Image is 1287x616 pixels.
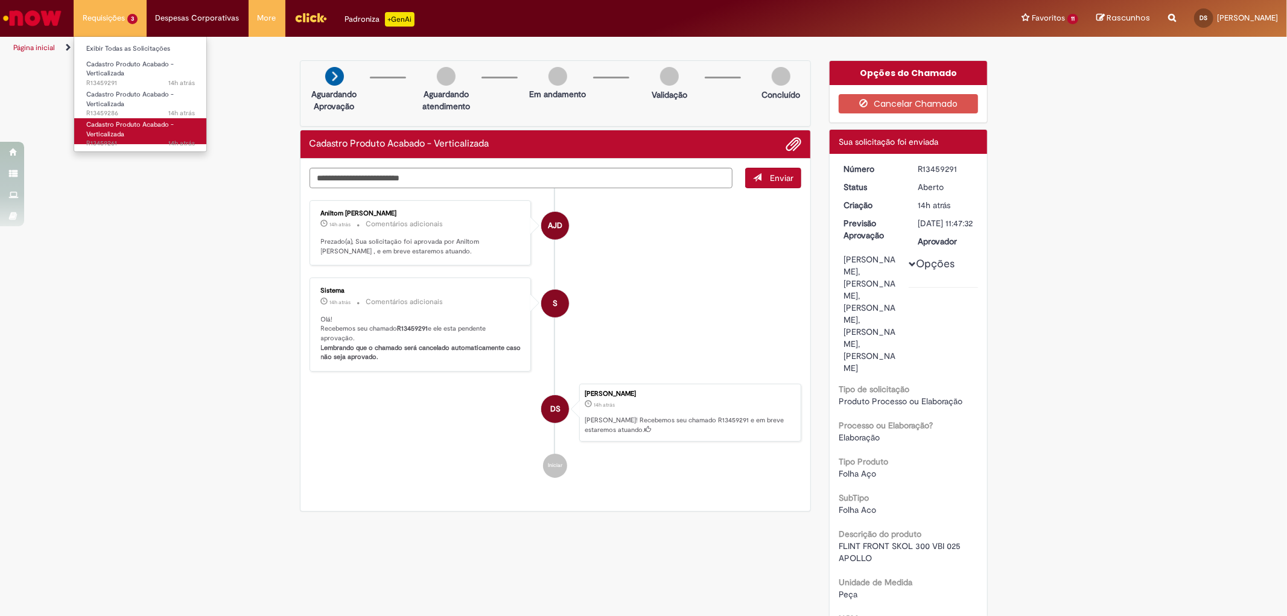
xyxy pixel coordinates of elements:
div: System [541,290,569,317]
img: ServiceNow [1,6,63,30]
span: R13459286 [86,109,195,118]
button: Adicionar anexos [786,136,801,152]
span: Folha Aço [839,468,876,479]
div: [PERSON_NAME] [585,390,795,398]
ul: Requisições [74,36,207,152]
div: R13459291 [918,163,974,175]
span: Folha Aco [839,504,876,515]
span: R13459261 [86,139,195,148]
img: img-circle-grey.png [437,67,456,86]
h2: Cadastro Produto Acabado - Verticalizada Histórico de tíquete [310,139,489,150]
span: Produto Processo ou Elaboração [839,396,962,407]
div: Aniltom [PERSON_NAME] [321,210,522,217]
span: DS [550,395,561,424]
span: 14h atrás [168,78,195,87]
img: arrow-next.png [325,67,344,86]
div: Opções do Chamado [830,61,987,85]
img: img-circle-grey.png [772,67,790,86]
div: Aberto [918,181,974,193]
span: 11 [1067,14,1078,24]
b: Processo ou Elaboração? [839,420,933,431]
a: Rascunhos [1096,13,1150,24]
img: img-circle-grey.png [660,67,679,86]
b: Lembrando que o chamado será cancelado automaticamente caso não seja aprovado. [321,343,523,362]
div: 28/08/2025 16:47:32 [918,199,974,211]
p: Olá! Recebemos seu chamado e ele esta pendente aprovação. [321,315,522,363]
b: R13459291 [398,324,428,333]
img: click_logo_yellow_360x200.png [294,8,327,27]
p: Em andamento [529,88,586,100]
span: Requisições [83,12,125,24]
time: 28/08/2025 17:08:24 [330,221,351,228]
p: Concluído [761,89,800,101]
div: [PERSON_NAME], [PERSON_NAME], [PERSON_NAME], [PERSON_NAME], [PERSON_NAME] [844,253,900,374]
span: 14h atrás [330,299,351,306]
span: 3 [127,14,138,24]
button: Cancelar Chamado [839,94,978,113]
p: [PERSON_NAME]! Recebemos seu chamado R13459291 e em breve estaremos atuando. [585,416,795,434]
dt: Status [834,181,909,193]
small: Comentários adicionais [366,297,443,307]
div: Douglas Santos Da Silva [541,395,569,423]
a: Exibir Todas as Solicitações [74,42,207,56]
span: Cadastro Produto Acabado - Verticalizada [86,90,174,109]
time: 28/08/2025 16:47:32 [594,401,615,408]
small: Comentários adicionais [366,219,443,229]
span: Cadastro Produto Acabado - Verticalizada [86,120,174,139]
b: Descrição do produto [839,529,921,539]
span: 14h atrás [330,221,351,228]
span: 14h atrás [168,139,195,148]
li: Douglas Santos Da Silva [310,384,802,442]
dt: Criação [834,199,909,211]
ul: Trilhas de página [9,37,849,59]
a: Aberto R13459261 : Cadastro Produto Acabado - Verticalizada [74,118,207,144]
span: 14h atrás [918,200,950,211]
span: Sua solicitação foi enviada [839,136,938,147]
textarea: Digite sua mensagem aqui... [310,168,733,188]
span: R13459291 [86,78,195,88]
b: Tipo de solicitação [839,384,909,395]
b: Tipo Produto [839,456,888,467]
button: Enviar [745,168,801,188]
span: [PERSON_NAME] [1217,13,1278,23]
div: Sistema [321,287,522,294]
span: Despesas Corporativas [156,12,240,24]
p: Aguardando Aprovação [305,88,364,112]
dt: Previsão Aprovação [834,217,909,241]
div: [DATE] 11:47:32 [918,217,974,229]
span: S [553,289,558,318]
b: SubTipo [839,492,869,503]
span: Elaboração [839,432,880,443]
span: Enviar [770,173,793,183]
dt: Aprovador [909,235,983,247]
a: Aberto R13459286 : Cadastro Produto Acabado - Verticalizada [74,88,207,114]
span: DS [1200,14,1208,22]
span: 14h atrás [594,401,615,408]
a: Aberto R13459291 : Cadastro Produto Acabado - Verticalizada [74,58,207,84]
div: Aniltom Jose De Melo [541,212,569,240]
p: Aguardando atendimento [417,88,475,112]
span: More [258,12,276,24]
p: Prezado(a), Sua solicitação foi aprovada por Aniltom [PERSON_NAME] , e em breve estaremos atuando. [321,237,522,256]
ul: Histórico de tíquete [310,188,802,490]
p: +GenAi [385,12,415,27]
span: Cadastro Produto Acabado - Verticalizada [86,60,174,78]
img: img-circle-grey.png [548,67,567,86]
span: Rascunhos [1107,12,1150,24]
a: Página inicial [13,43,55,52]
div: Padroniza [345,12,415,27]
span: Favoritos [1032,12,1065,24]
span: FLINT FRONT SKOL 300 VBI 025 APOLLO [839,541,963,564]
dt: Número [834,163,909,175]
p: Validação [652,89,687,101]
span: AJD [548,211,562,240]
b: Unidade de Medida [839,577,912,588]
span: 14h atrás [168,109,195,118]
time: 28/08/2025 16:47:44 [330,299,351,306]
span: Peça [839,589,857,600]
